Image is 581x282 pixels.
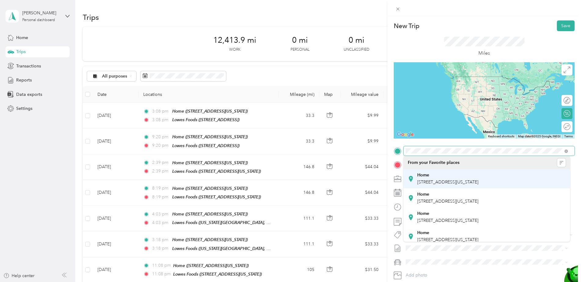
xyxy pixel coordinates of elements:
span: [STREET_ADDRESS][US_STATE] [417,218,478,223]
button: Keyboard shortcuts [488,134,514,139]
strong: Home [417,192,429,197]
strong: Home [417,230,429,236]
a: Open this area in Google Maps (opens a new window) [395,131,415,139]
span: [STREET_ADDRESS][US_STATE] [417,237,478,242]
button: Save [557,20,575,31]
span: From your Favorite places [408,160,459,165]
span: Map data ©2025 Google, INEGI [518,135,561,138]
span: [STREET_ADDRESS][US_STATE] [417,179,478,185]
img: Google [395,131,415,139]
span: [STREET_ADDRESS][US_STATE] [417,199,478,204]
strong: Home [417,172,429,178]
button: Add photo [404,271,575,280]
p: New Trip [394,22,419,30]
strong: Home [417,211,429,216]
p: Miles [478,49,490,57]
iframe: Everlance-gr Chat Button Frame [547,248,581,282]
